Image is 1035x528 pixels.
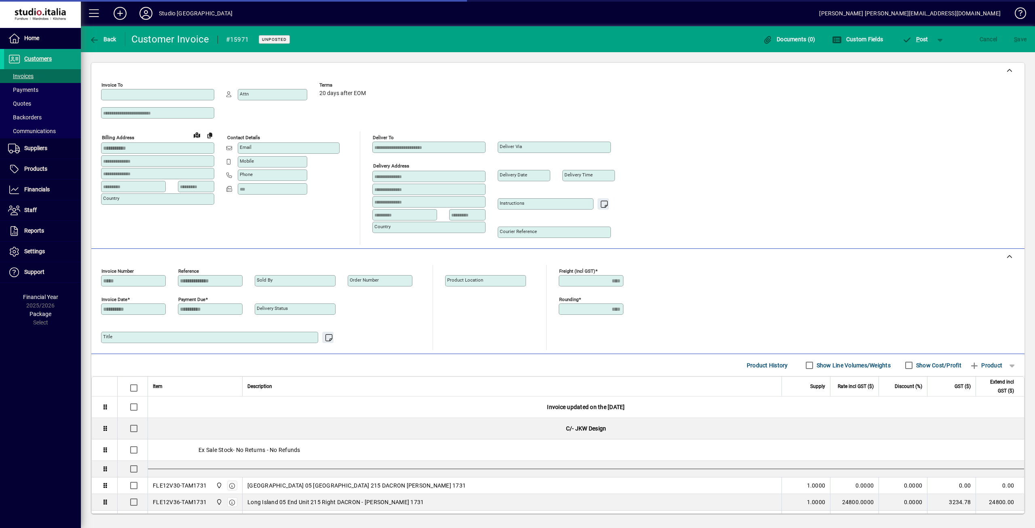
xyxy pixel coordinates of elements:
span: ave [1014,33,1027,46]
span: Staff [24,207,37,213]
button: Product [965,358,1006,373]
div: Ex Sale Stock- No Returns - No Refunds [148,439,1024,460]
a: Suppliers [4,138,81,159]
mat-label: Courier Reference [500,229,537,234]
a: Staff [4,200,81,221]
span: Financial Year [23,294,58,300]
span: ost [902,36,928,42]
button: Custom Fields [830,32,885,47]
mat-label: Freight (incl GST) [559,268,595,274]
span: Home [24,35,39,41]
div: #15971 [226,33,249,46]
span: Nugent Street [214,481,223,490]
div: 0.0000 [835,481,874,490]
a: Quotes [4,97,81,110]
a: Payments [4,83,81,97]
div: C/- JKW Design [148,418,1024,439]
button: Copy to Delivery address [203,129,216,142]
span: Nugent Street [214,498,223,507]
mat-label: Invoice number [101,268,134,274]
td: 0.00 [927,511,976,527]
a: View on map [190,128,203,141]
mat-label: Mobile [240,158,254,164]
td: 0.00 [976,477,1024,494]
span: Support [24,269,44,275]
span: Communications [8,128,56,134]
button: Add [107,6,133,21]
mat-label: Title [103,334,112,339]
span: [GEOGRAPHIC_DATA] 05 [GEOGRAPHIC_DATA] 215 DACRON [PERSON_NAME] 1731 [247,481,466,490]
a: Backorders [4,110,81,124]
button: Post [898,32,932,47]
span: Unposted [262,37,287,42]
mat-label: Deliver via [500,144,522,149]
mat-label: Deliver To [373,135,394,140]
span: Product [970,359,1002,372]
div: FLE12V30-TAM1731 [153,481,207,490]
a: Products [4,159,81,179]
td: 0.00 [927,477,976,494]
td: 0.0000 [879,494,927,511]
span: Suppliers [24,145,47,151]
span: Description [247,382,272,391]
a: Financials [4,180,81,200]
mat-label: Delivery date [500,172,527,178]
a: Knowledge Base [1009,2,1025,28]
span: P [916,36,920,42]
td: 3234.78 [927,494,976,511]
span: Long Island 05 End Unit 215 Right DACRON - [PERSON_NAME] 1731 [247,498,424,506]
mat-label: Phone [240,172,253,177]
td: 0.0000 [879,477,927,494]
button: Documents (0) [761,32,817,47]
span: 20 days after EOM [319,90,366,97]
span: Extend incl GST ($) [981,377,1014,395]
a: Support [4,262,81,282]
span: Reports [24,227,44,234]
span: Item [153,382,163,391]
span: GST ($) [955,382,971,391]
div: Invoice updated on the [DATE] [148,397,1024,418]
span: Settings [24,248,45,254]
span: Supply [810,382,825,391]
a: Home [4,28,81,49]
div: [PERSON_NAME] [PERSON_NAME][EMAIL_ADDRESS][DOMAIN_NAME] [819,7,1001,20]
mat-label: Delivery time [564,172,593,178]
span: Rate incl GST ($) [838,382,874,391]
span: S [1014,36,1017,42]
span: 1.0000 [807,498,826,506]
label: Show Line Volumes/Weights [815,361,891,369]
a: Invoices [4,69,81,83]
div: FLE12V36-TAM1731 [153,498,207,506]
mat-label: Product location [447,277,483,283]
span: Back [89,36,116,42]
span: Documents (0) [763,36,815,42]
td: 0.0000 [879,511,927,527]
div: Studio [GEOGRAPHIC_DATA] [159,7,232,20]
span: 1.0000 [807,481,826,490]
a: Communications [4,124,81,138]
button: Profile [133,6,159,21]
span: Custom Fields [832,36,883,42]
mat-label: Invoice To [101,82,123,88]
td: 24800.00 [976,494,1024,511]
a: Settings [4,242,81,262]
mat-label: Email [240,144,251,150]
mat-label: Sold by [257,277,272,283]
button: Product History [744,358,791,373]
div: Customer Invoice [131,33,209,46]
a: Reports [4,221,81,241]
mat-label: Payment due [178,297,205,302]
mat-label: Reference [178,268,199,274]
span: Payments [8,87,38,93]
label: Show Cost/Profit [915,361,961,369]
mat-label: Delivery status [257,305,288,311]
mat-label: Instructions [500,200,524,206]
span: Quotes [8,100,31,107]
button: Save [1012,32,1029,47]
div: 24800.0000 [835,498,874,506]
span: Terms [319,83,368,88]
span: Backorders [8,114,42,121]
mat-label: Order number [350,277,379,283]
mat-label: Attn [240,91,249,97]
span: Financials [24,186,50,193]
